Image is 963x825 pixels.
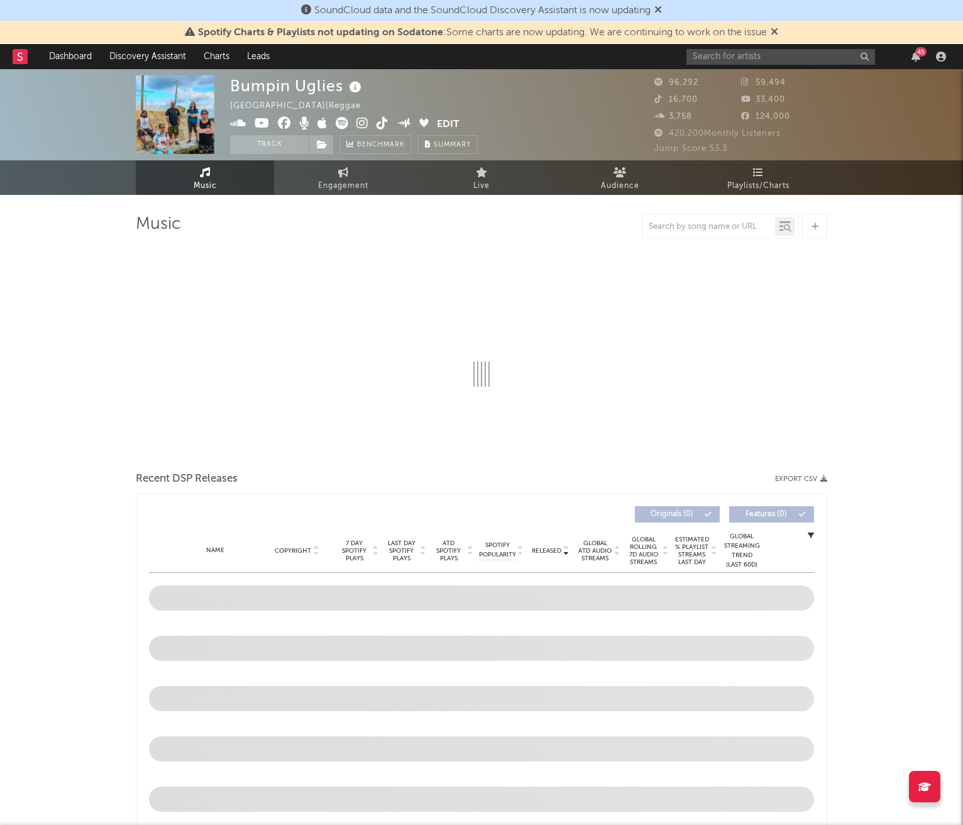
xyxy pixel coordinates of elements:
[642,222,775,232] input: Search by song name or URL
[339,135,412,154] a: Benchmark
[479,541,516,560] span: Spotify Popularity
[314,6,651,16] span: SoundCloud data and the SoundCloud Discovery Assistant is now updating
[101,44,195,69] a: Discovery Assistant
[551,160,689,195] a: Audience
[195,44,238,69] a: Charts
[775,475,827,483] button: Export CSV
[737,511,795,518] span: Features ( 0 )
[318,179,368,194] span: Engagement
[275,547,311,555] span: Copyright
[674,536,709,566] span: Estimated % Playlist Streams Last Day
[915,47,927,57] div: 45
[729,506,814,523] button: Features(0)
[635,506,720,523] button: Originals(0)
[136,472,238,487] span: Recent DSP Releases
[689,160,827,195] a: Playlists/Charts
[654,79,698,87] span: 96,292
[741,79,786,87] span: 59,494
[727,179,790,194] span: Playlists/Charts
[643,511,701,518] span: Originals ( 0 )
[412,160,551,195] a: Live
[418,135,478,154] button: Summary
[741,113,790,121] span: 124,000
[741,96,785,104] span: 33,400
[723,532,761,570] div: Global Streaming Trend (Last 60D)
[432,540,465,562] span: ATD Spotify Plays
[654,96,698,104] span: 16,700
[434,141,471,148] span: Summary
[654,113,692,121] span: 3,758
[686,49,875,65] input: Search for artists
[338,540,371,562] span: 7 Day Spotify Plays
[230,99,375,114] div: [GEOGRAPHIC_DATA] | Reggae
[136,160,274,195] a: Music
[437,117,459,133] button: Edit
[532,547,561,555] span: Released
[654,145,727,153] span: Jump Score: 53.3
[230,75,365,96] div: Bumpin Uglies
[578,540,612,562] span: Global ATD Audio Streams
[40,44,101,69] a: Dashboard
[194,179,217,194] span: Music
[198,28,767,38] span: : Some charts are now updating. We are continuing to work on the issue
[654,6,662,16] span: Dismiss
[230,135,309,154] button: Track
[274,160,412,195] a: Engagement
[911,52,920,62] button: 45
[385,540,418,562] span: Last Day Spotify Plays
[654,130,781,138] span: 420,200 Monthly Listeners
[357,138,405,153] span: Benchmark
[238,44,278,69] a: Leads
[601,179,639,194] span: Audience
[473,179,490,194] span: Live
[771,28,778,38] span: Dismiss
[198,28,443,38] span: Spotify Charts & Playlists not updating on Sodatone
[174,546,256,555] div: Name
[626,536,661,566] span: Global Rolling 7D Audio Streams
